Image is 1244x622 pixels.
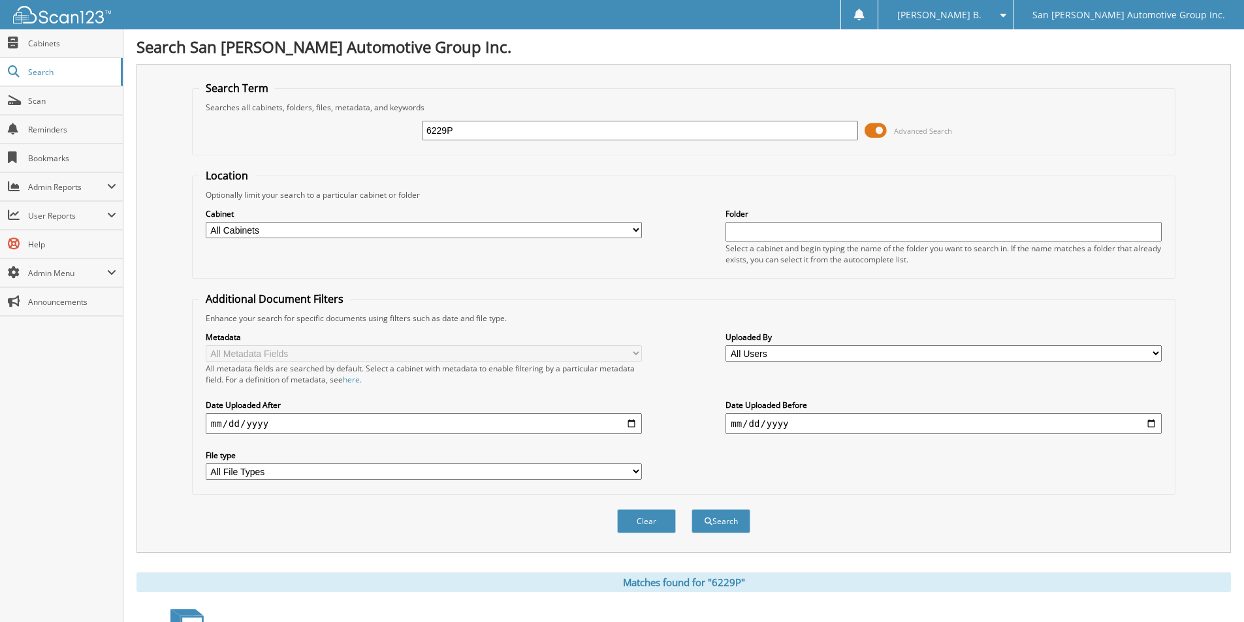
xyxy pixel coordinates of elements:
div: All metadata fields are searched by default. Select a cabinet with metadata to enable filtering b... [206,363,642,385]
input: end [726,413,1162,434]
span: Cabinets [28,38,116,49]
span: Admin Reports [28,181,107,193]
div: Select a cabinet and begin typing the name of the folder you want to search in. If the name match... [726,243,1162,265]
span: Reminders [28,124,116,135]
label: File type [206,450,642,461]
label: Date Uploaded Before [726,399,1162,411]
span: Search [28,67,114,78]
label: Cabinet [206,208,642,219]
label: Metadata [206,332,642,343]
legend: Location [199,168,255,183]
button: Search [692,509,750,533]
legend: Search Term [199,81,275,95]
h1: Search San [PERSON_NAME] Automotive Group Inc. [136,36,1231,57]
span: [PERSON_NAME] B. [897,11,981,19]
div: Searches all cabinets, folders, files, metadata, and keywords [199,102,1168,113]
img: scan123-logo-white.svg [13,6,111,23]
span: San [PERSON_NAME] Automotive Group Inc. [1032,11,1225,19]
span: Help [28,239,116,250]
span: User Reports [28,210,107,221]
div: Enhance your search for specific documents using filters such as date and file type. [199,313,1168,324]
label: Folder [726,208,1162,219]
label: Uploaded By [726,332,1162,343]
span: Admin Menu [28,268,107,279]
label: Date Uploaded After [206,399,642,411]
div: Optionally limit your search to a particular cabinet or folder [199,189,1168,200]
span: Announcements [28,296,116,307]
span: Scan [28,95,116,106]
span: Bookmarks [28,153,116,164]
div: Matches found for "6229P" [136,572,1231,592]
button: Clear [617,509,676,533]
input: start [206,413,642,434]
legend: Additional Document Filters [199,292,350,306]
a: here [343,374,360,385]
span: Advanced Search [894,126,952,136]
